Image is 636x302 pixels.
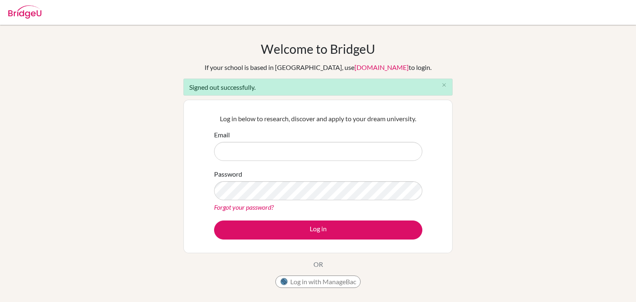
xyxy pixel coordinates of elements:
div: Signed out successfully. [183,79,453,96]
label: Password [214,169,242,179]
i: close [441,82,447,88]
a: Forgot your password? [214,203,274,211]
button: Close [436,79,452,91]
label: Email [214,130,230,140]
p: OR [313,259,323,269]
button: Log in [214,221,422,240]
h1: Welcome to BridgeU [261,41,375,56]
button: Log in with ManageBac [275,276,361,288]
p: Log in below to research, discover and apply to your dream university. [214,114,422,124]
div: If your school is based in [GEOGRAPHIC_DATA], use to login. [205,62,431,72]
a: [DOMAIN_NAME] [354,63,409,71]
img: Bridge-U [8,5,41,19]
